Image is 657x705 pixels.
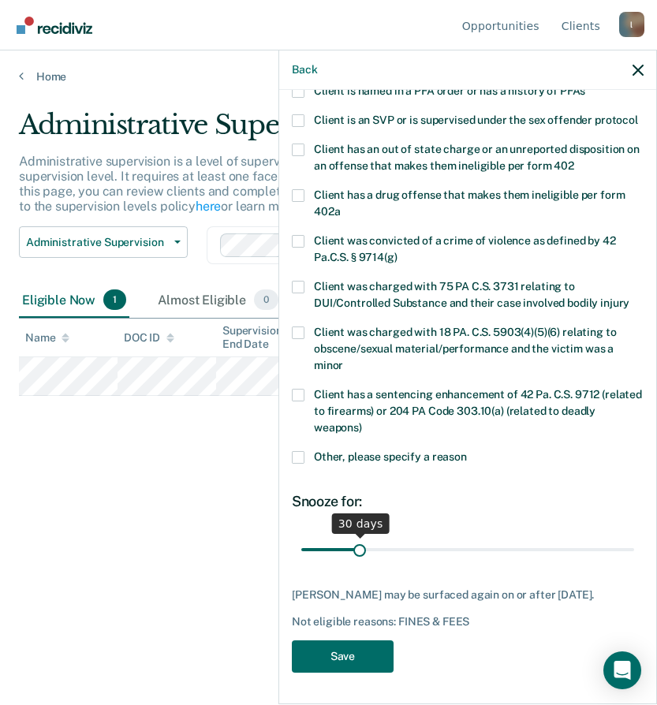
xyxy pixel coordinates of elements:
[124,331,174,345] div: DOC ID
[314,84,585,97] span: Client is named in a PFA order or has a history of PFAs
[314,280,629,309] span: Client was charged with 75 PA C.S. 3731 relating to DUI/Controlled Substance and their case invol...
[103,289,126,310] span: 1
[292,588,644,602] div: [PERSON_NAME] may be surfaced again on or after [DATE].
[196,199,221,214] a: here
[619,12,644,37] button: Profile dropdown button
[292,63,317,76] button: Back
[155,283,282,318] div: Almost Eligible
[19,109,610,154] div: Administrative Supervision
[292,493,644,510] div: Snooze for:
[314,450,467,463] span: Other, please specify a reason
[19,69,638,84] a: Home
[292,615,644,629] div: Not eligible reasons: FINES & FEES
[26,236,168,249] span: Administrative Supervision
[603,651,641,689] div: Open Intercom Messenger
[619,12,644,37] div: l
[17,17,92,34] img: Recidiviz
[314,388,642,434] span: Client has a sentencing enhancement of 42 Pa. C.S. 9712 (related to firearms) or 204 PA Code 303....
[332,513,390,534] div: 30 days
[292,640,394,673] button: Save
[314,234,616,263] span: Client was convicted of a crime of violence as defined by 42 Pa.C.S. § 9714(g)
[254,289,278,310] span: 0
[314,114,638,126] span: Client is an SVP or is supervised under the sex offender protocol
[19,154,600,214] p: Administrative supervision is a level of supervision that requires less contact than the minimum ...
[19,283,129,318] div: Eligible Now
[25,331,69,345] div: Name
[314,188,625,218] span: Client has a drug offense that makes them ineligible per form 402a
[314,326,616,371] span: Client was charged with 18 PA. C.S. 5903(4)(5)(6) relating to obscene/sexual material/performance...
[222,324,308,351] div: Supervision End Date
[314,143,640,172] span: Client has an out of state charge or an unreported disposition on an offense that makes them inel...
